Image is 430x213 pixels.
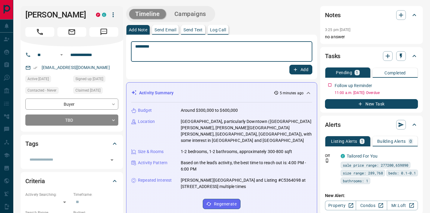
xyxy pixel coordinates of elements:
button: Regenerate [203,199,240,209]
div: Fri Mar 08 2019 [73,76,118,84]
button: Open [58,51,65,58]
div: Criteria [25,174,118,188]
svg: Push Notification Only [325,158,329,163]
p: Actively Searching: [25,192,70,197]
p: 5 minutes ago [280,90,304,96]
h2: Alerts [325,120,341,130]
p: 1 [361,139,363,143]
h2: Tasks [325,51,340,61]
p: New Alert: [325,193,418,199]
div: Activity Summary5 minutes ago [131,87,312,99]
p: Location [138,118,155,125]
p: Size & Rooms [138,149,164,155]
div: Alerts [325,117,418,132]
div: Tags [25,136,118,151]
button: Add [289,65,312,74]
h2: Notes [325,10,341,20]
div: Buyer [25,99,118,110]
span: size range: 289,768 [343,170,383,176]
div: condos.ca [341,154,345,158]
div: Fri Sep 12 2025 [25,76,70,84]
button: Timeline [129,9,166,19]
p: Listing Alerts [331,139,357,143]
span: Signed up [DATE] [75,76,103,82]
span: Email [57,27,86,37]
p: Repeated Interest [138,177,172,183]
button: New Task [325,99,418,109]
a: Condos [356,201,387,210]
p: 1 [356,70,358,75]
span: sale price range: 277200,659890 [343,162,408,168]
p: Off [325,153,337,158]
span: Message [89,27,118,37]
div: Thu Sep 04 2025 [73,87,118,96]
button: Campaigns [168,9,212,19]
p: Activity Summary [139,90,174,96]
p: 11:00 a.m. [DATE] - Overdue [335,90,418,96]
span: bathrooms: 1 [343,178,368,184]
div: TBD [25,114,118,126]
span: Claimed [DATE] [75,87,100,93]
p: Completed [384,71,406,75]
p: [GEOGRAPHIC_DATA], particularly Downtown ([GEOGRAPHIC_DATA][PERSON_NAME], [PERSON_NAME][GEOGRAPHI... [181,118,312,144]
p: [PERSON_NAME][GEOGRAPHIC_DATA] and Listing #C5364098 at [STREET_ADDRESS] multiple times [181,177,312,190]
p: Based on the lead's activity, the best time to reach out is: 4:00 PM - 6:00 PM [181,160,312,172]
div: Notes [325,8,418,22]
p: Follow up Reminder [335,83,372,89]
p: Building Alerts [377,139,406,143]
p: Add Note [129,28,147,32]
p: 3:25 pm [DATE] [325,28,351,32]
svg: Email Verified [33,66,37,70]
div: condos.ca [102,13,106,17]
button: Open [108,156,116,164]
span: Call [25,27,54,37]
span: beds: 0.1-0.1 [388,170,416,176]
a: Property [325,201,356,210]
p: Activity Pattern [138,160,167,166]
a: [EMAIL_ADDRESS][DOMAIN_NAME] [42,65,110,70]
a: Tailored For You [347,154,377,158]
h2: Tags [25,139,38,149]
div: property.ca [96,13,100,17]
p: Log Call [210,28,226,32]
p: Pending [336,70,352,75]
h1: [PERSON_NAME] [25,10,87,20]
p: Timeframe: [73,192,118,197]
p: 0 [409,139,412,143]
p: Send Text [183,28,203,32]
p: Send Email [154,28,176,32]
a: Mr.Loft [387,201,418,210]
p: Budget [138,107,152,114]
span: Contacted - Never [27,87,56,93]
span: Active [DATE] [27,76,49,82]
div: Tasks [325,49,418,63]
p: 1-2 bedrooms, 1-2 bathrooms, approximately 300-800 sqft [181,149,292,155]
h2: Criteria [25,176,45,186]
p: no answer [325,34,418,40]
p: Around $300,000 to $600,000 [181,107,238,114]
